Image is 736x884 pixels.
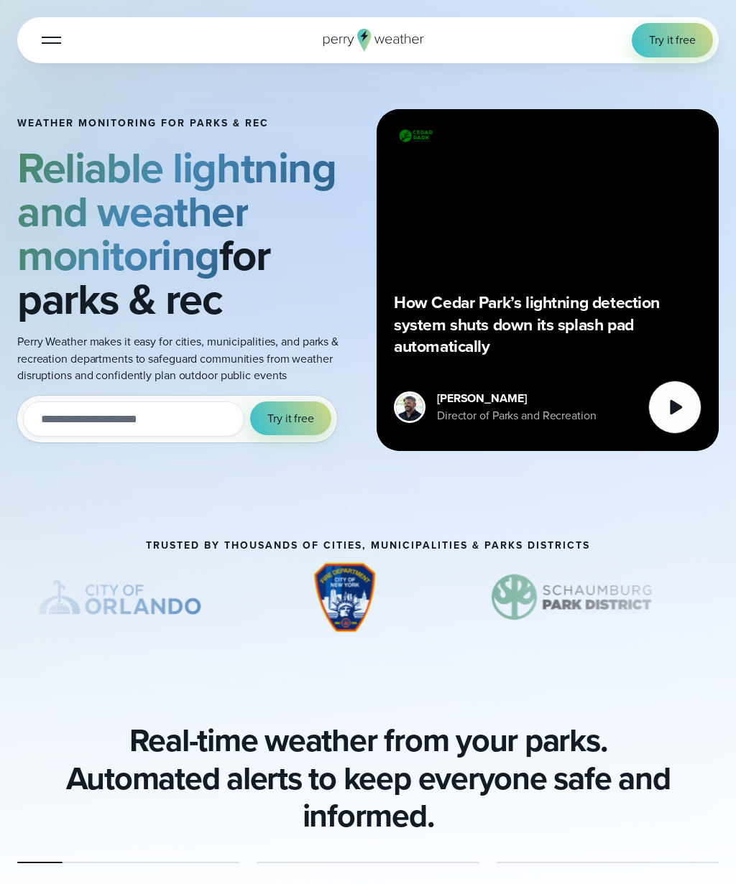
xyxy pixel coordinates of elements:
[471,562,675,633] div: 3 of 8
[267,410,314,427] span: Try it free
[437,407,597,424] div: Director of Parks and Recreation
[17,562,221,633] img: City-of-Orlando.svg
[17,333,359,384] p: Perry Weather makes it easy for cities, municipalities, and parks & recreation departments to saf...
[394,292,701,358] p: How Cedar Park’s lightning detection system shuts down its splash pad automatically
[17,118,359,129] h1: Weather Monitoring for parks & rec
[290,562,401,633] img: City-of-New-York-Fire-Department-FDNY.svg
[649,32,696,49] span: Try it free
[290,562,401,633] div: 2 of 8
[17,562,221,633] div: 1 of 8
[396,394,423,421] img: Mike DeVito
[632,23,713,57] a: Try it free
[17,136,336,287] strong: Reliable lightning and weather monitoring
[146,540,590,552] h3: Trusted by thousands of cities, municipalities & parks districts
[250,401,331,436] button: Try it free
[437,390,597,407] div: [PERSON_NAME]
[17,146,359,322] h2: for parks & rec
[471,562,675,633] img: Schaumburg-Park-District-1.svg
[17,722,719,835] h2: Real-time weather from your parks. Automated alerts to keep everyone safe and informed.
[394,126,437,145] img: City of Cedar Parks Logo
[17,562,719,641] div: slideshow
